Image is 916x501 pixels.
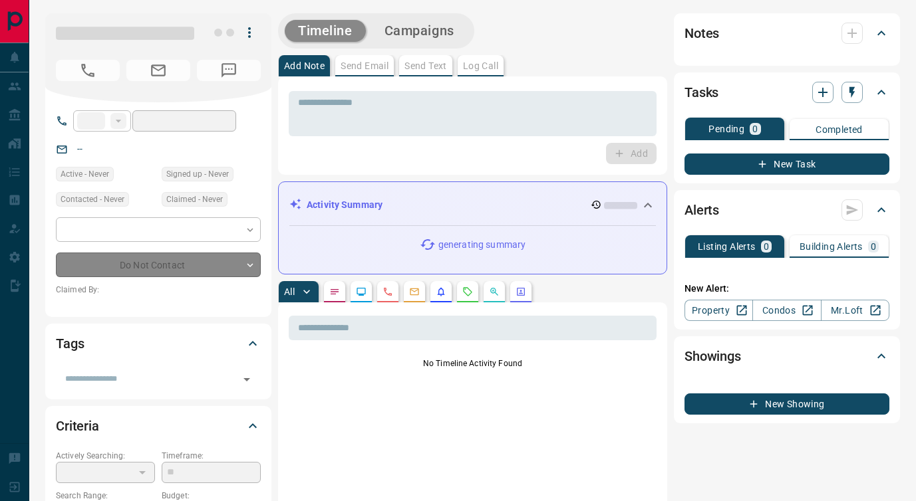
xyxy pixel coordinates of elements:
div: Notes [685,17,889,49]
svg: Lead Browsing Activity [356,286,367,297]
p: Claimed By: [56,284,261,296]
p: 0 [764,242,769,251]
button: Timeline [285,20,366,42]
div: Do Not Contact [56,252,261,277]
p: No Timeline Activity Found [289,357,657,369]
p: generating summary [438,238,526,252]
svg: Agent Actions [516,286,526,297]
span: No Number [197,60,261,81]
h2: Criteria [56,415,99,437]
p: Completed [816,125,863,134]
p: New Alert: [685,282,889,296]
span: Active - Never [61,167,109,181]
svg: Notes [329,286,340,297]
h2: Showings [685,346,741,367]
span: Signed up - Never [166,167,229,181]
span: Claimed - Never [166,193,223,206]
span: No Number [56,60,120,81]
a: Condos [752,300,821,321]
button: Open [237,370,256,389]
svg: Emails [409,286,420,297]
h2: Tags [56,333,84,354]
div: Tags [56,328,261,359]
svg: Opportunities [489,286,500,297]
svg: Requests [462,286,473,297]
div: Tasks [685,76,889,108]
p: 0 [871,242,876,251]
a: -- [77,144,82,154]
h2: Alerts [685,199,719,221]
p: 0 [752,124,758,134]
span: Contacted - Never [61,193,124,206]
a: Property [685,300,753,321]
button: New Task [685,153,889,175]
svg: Calls [382,286,393,297]
div: Alerts [685,194,889,226]
svg: Listing Alerts [436,286,446,297]
p: Actively Searching: [56,450,155,462]
h2: Tasks [685,82,718,103]
p: Add Note [284,61,325,70]
button: Campaigns [371,20,468,42]
p: Listing Alerts [698,242,756,251]
p: Activity Summary [307,198,382,212]
a: Mr.Loft [821,300,889,321]
p: Pending [708,124,744,134]
div: Activity Summary [289,193,656,217]
div: Showings [685,340,889,372]
p: All [284,287,295,296]
button: New Showing [685,393,889,415]
span: No Email [126,60,190,81]
p: Timeframe: [162,450,261,462]
p: Building Alerts [800,242,863,251]
h2: Notes [685,23,719,44]
div: Criteria [56,410,261,442]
